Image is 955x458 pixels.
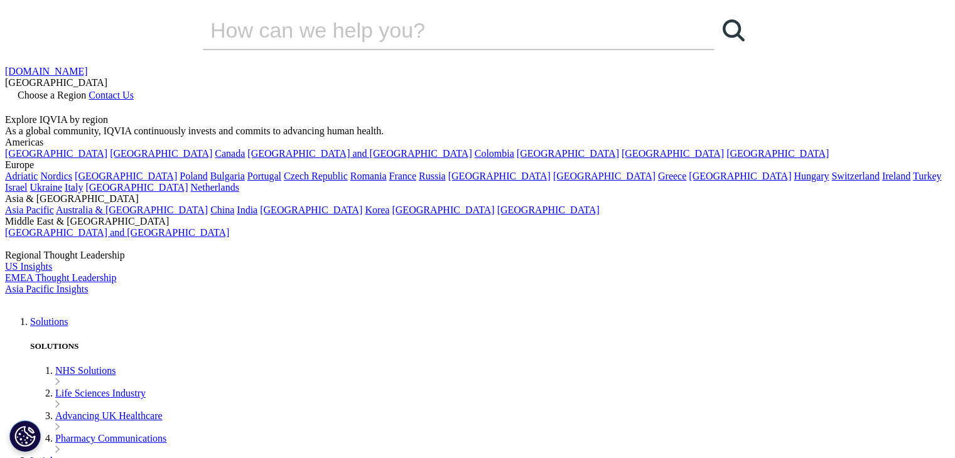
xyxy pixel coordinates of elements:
a: NHS Solutions [55,365,116,376]
a: [GEOGRAPHIC_DATA] [110,148,212,159]
a: Czech Republic [284,171,348,181]
a: Turkey [913,171,942,181]
div: Explore IQVIA by region [5,114,950,125]
a: [GEOGRAPHIC_DATA] [260,205,362,215]
a: Ireland [882,171,910,181]
a: China [210,205,234,215]
a: [GEOGRAPHIC_DATA] [517,148,619,159]
a: US Insights [5,261,52,272]
a: France [389,171,417,181]
a: Switzerland [831,171,879,181]
a: Contact Us [89,90,134,100]
a: Adriatic [5,171,38,181]
a: [GEOGRAPHIC_DATA] and [GEOGRAPHIC_DATA] [5,227,229,238]
a: Romania [350,171,387,181]
a: [GEOGRAPHIC_DATA] [75,171,177,181]
a: Netherlands [191,182,239,193]
a: Russia [419,171,446,181]
a: [GEOGRAPHIC_DATA] [497,205,600,215]
a: [GEOGRAPHIC_DATA] [689,171,791,181]
a: Solutions [30,316,68,327]
a: [DOMAIN_NAME] [5,66,88,77]
a: [GEOGRAPHIC_DATA] [622,148,724,159]
div: Middle East & [GEOGRAPHIC_DATA] [5,216,950,227]
div: Americas [5,137,950,148]
a: Asia Pacific [5,205,54,215]
a: Search [715,11,752,49]
a: Nordics [40,171,72,181]
a: Canada [215,148,245,159]
button: Cookies Settings [9,420,41,452]
a: Poland [180,171,207,181]
a: Colombia [475,148,514,159]
a: EMEA Thought Leadership [5,272,116,283]
h5: SOLUTIONS [30,341,950,351]
div: Europe [5,159,950,171]
div: Regional Thought Leadership [5,250,950,261]
a: Asia Pacific Insights [5,284,88,294]
a: Ukraine [30,182,63,193]
a: Bulgaria [210,171,245,181]
div: [GEOGRAPHIC_DATA] [5,77,950,88]
a: Australia & [GEOGRAPHIC_DATA] [56,205,208,215]
a: Israel [5,182,28,193]
a: Hungary [794,171,829,181]
a: [GEOGRAPHIC_DATA] [392,205,494,215]
a: Greece [658,171,686,181]
input: Search [203,11,679,49]
div: Asia & [GEOGRAPHIC_DATA] [5,193,950,205]
a: Korea [365,205,389,215]
a: Pharmacy Communications [55,433,166,444]
a: Portugal [247,171,281,181]
a: [GEOGRAPHIC_DATA] [553,171,656,181]
span: Choose a Region [18,90,86,100]
a: [GEOGRAPHIC_DATA] [726,148,829,159]
a: [GEOGRAPHIC_DATA] and [GEOGRAPHIC_DATA] [247,148,472,159]
a: Life Sciences Industry [55,388,146,398]
a: [GEOGRAPHIC_DATA] [5,148,107,159]
a: [GEOGRAPHIC_DATA] [448,171,551,181]
a: Advancing UK Healthcare [55,410,163,421]
svg: Search [723,19,745,41]
a: [GEOGRAPHIC_DATA] [85,182,188,193]
a: India [237,205,257,215]
a: Italy [65,182,83,193]
div: As a global community, IQVIA continuously invests and commits to advancing human health. [5,125,950,137]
